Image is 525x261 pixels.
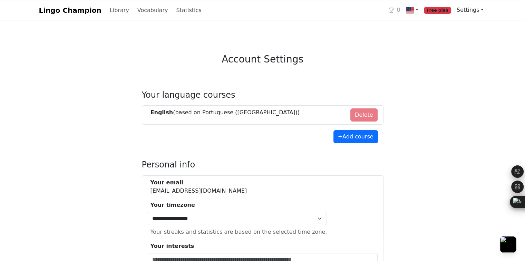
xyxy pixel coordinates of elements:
[107,3,132,17] a: Library
[150,178,247,195] div: [EMAIL_ADDRESS][DOMAIN_NAME]
[150,108,300,117] div: (based on Portuguese ([GEOGRAPHIC_DATA]) )
[150,228,327,236] div: Your streaks and statistics are based on the selected time zone.
[406,6,414,14] img: us.svg
[39,3,101,17] a: Lingo Champion
[222,54,303,65] h3: Account Settings
[173,3,204,17] a: Statistics
[333,130,378,143] button: +Add course
[421,3,454,17] a: Free plan
[142,160,383,170] h4: Personal info
[424,7,451,14] span: Free plan
[142,90,383,100] h4: Your language courses
[150,201,327,209] div: Your timezone
[135,3,171,17] a: Vocabulary
[148,212,327,225] select: Select Time Zone
[454,3,486,17] a: Settings
[386,3,403,17] a: 0
[150,109,173,116] strong: English
[150,242,378,250] div: Your interests
[150,178,247,187] div: Your email
[397,6,400,14] span: 0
